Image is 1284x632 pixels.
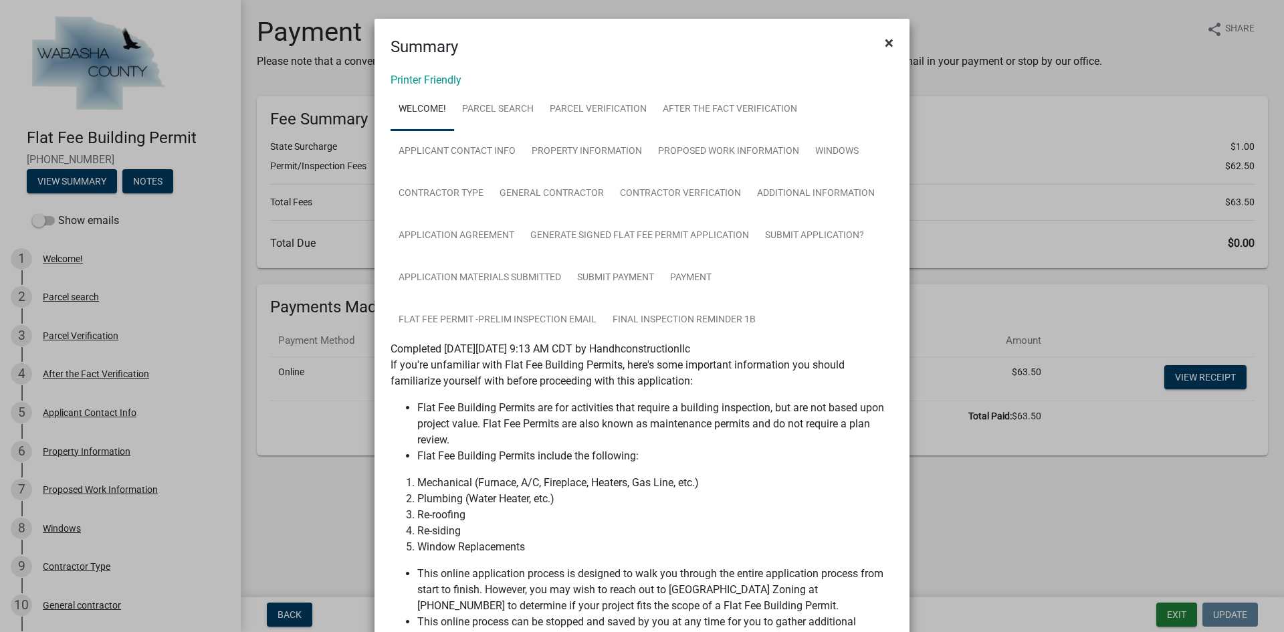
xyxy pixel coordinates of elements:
[391,257,569,300] a: Application Materials Submitted
[492,173,612,215] a: General contractor
[524,130,650,173] a: Property Information
[454,88,542,131] a: Parcel search
[391,74,461,86] a: Printer Friendly
[749,173,883,215] a: Additional Information
[391,215,522,257] a: Application Agreement
[391,35,458,59] h4: Summary
[417,491,893,507] li: Plumbing (Water Heater, etc.)
[417,448,893,464] li: Flat Fee Building Permits include the following:
[391,88,454,131] a: Welcome!
[417,507,893,523] li: Re-roofing
[569,257,662,300] a: Submit Payment
[417,475,893,491] li: Mechanical (Furnace, A/C, Fireplace, Heaters, Gas Line, etc.)
[542,88,655,131] a: Parcel Verification
[650,130,807,173] a: Proposed Work Information
[391,342,690,355] span: Completed [DATE][DATE] 9:13 AM CDT by Handhconstructionllc
[885,33,893,52] span: ×
[391,130,524,173] a: Applicant Contact Info
[417,400,893,448] li: Flat Fee Building Permits are for activities that require a building inspection, but are not base...
[391,299,605,342] a: Flat Fee Permit -Prelim Inspection Email
[391,357,893,389] p: If you're unfamiliar with Flat Fee Building Permits, here's some important information you should...
[655,88,805,131] a: After the Fact Verification
[391,173,492,215] a: Contractor Type
[612,173,749,215] a: Contractor Verfication
[757,215,872,257] a: Submit Application?
[417,539,893,555] li: Window Replacements
[417,566,893,614] li: This online application process is designed to walk you through the entire application process fr...
[662,257,720,300] a: Payment
[807,130,867,173] a: Windows
[605,299,764,342] a: Final Inspection Reminder 1B
[417,523,893,539] li: Re-siding
[522,215,757,257] a: Generate Signed Flat Fee Permit Application
[874,24,904,62] button: Close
